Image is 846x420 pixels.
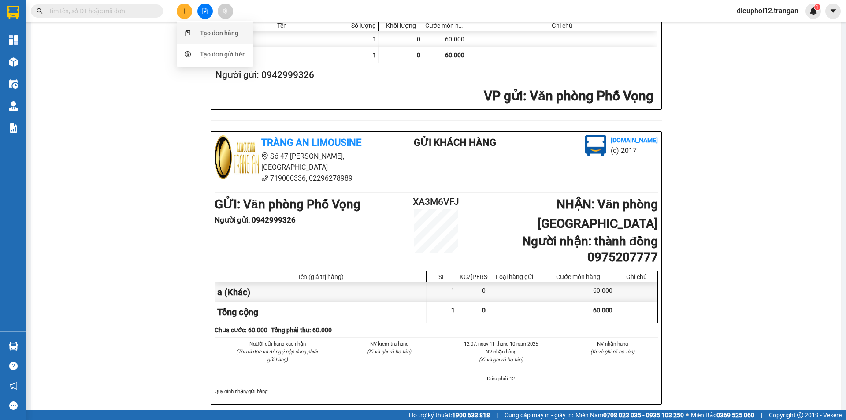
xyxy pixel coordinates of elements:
span: 1 [451,307,455,314]
span: | [761,410,762,420]
span: ⚪️ [686,413,689,417]
i: (Kí và ghi rõ họ tên) [590,349,634,355]
div: 1 [427,282,457,302]
i: (Kí và ghi rõ họ tên) [479,357,523,363]
span: 1 [816,4,819,10]
li: (c) 2017 [611,145,658,156]
li: 12:07, ngày 11 tháng 10 năm 2025 [456,340,546,348]
button: aim [218,4,233,19]
div: 0 [379,31,423,47]
h2: XA3M6VFJ [399,195,473,209]
li: Số 47 [PERSON_NAME], [GEOGRAPHIC_DATA] [215,151,378,173]
input: Tìm tên, số ĐT hoặc mã đơn [48,6,152,16]
div: 60.000 [541,282,615,302]
span: copyright [797,412,803,418]
strong: 0369 525 060 [716,412,754,419]
img: logo.jpg [585,135,606,156]
span: Cung cấp máy in - giấy in: [505,410,573,420]
span: dieuphoi12.trangan [730,5,805,16]
span: question-circle [9,362,18,370]
span: VP gửi [484,88,523,104]
h2: : Văn phòng Phố Vọng [215,87,653,105]
li: NV nhận hàng [456,348,546,356]
span: aim [222,8,228,14]
img: warehouse-icon [9,101,18,111]
span: Tổng cộng [217,307,258,317]
b: GỬI : Văn phòng Phố Vọng [215,197,360,212]
sup: 1 [814,4,820,10]
div: Ghi chú [617,273,655,280]
div: Số lượng [350,22,376,29]
img: dashboard-icon [9,35,18,45]
span: 60.000 [445,52,464,59]
strong: 0708 023 035 - 0935 103 250 [603,412,684,419]
div: KG/[PERSON_NAME] [460,273,486,280]
div: Ghi chú [469,22,654,29]
img: icon-new-feature [809,7,817,15]
img: logo-vxr [7,6,19,19]
span: caret-down [829,7,837,15]
div: Tên (giá trị hàng) [217,273,424,280]
span: environment [261,152,268,160]
b: NHẬN : Văn phòng [GEOGRAPHIC_DATA] [538,197,658,231]
b: [DOMAIN_NAME] [611,137,658,144]
li: NV nhận hàng [568,340,658,348]
div: Khối lượng [381,22,420,29]
button: plus [177,4,192,19]
b: Người nhận : thành đồng 0975207777 [522,234,658,264]
i: (Tôi đã đọc và đồng ý nộp dung phiếu gửi hàng) [236,349,319,363]
span: file-add [202,8,208,14]
div: Loại hàng gửi [490,273,538,280]
div: 1 [348,31,379,47]
span: | [497,410,498,420]
li: NV kiểm tra hàng [344,340,435,348]
li: Người gửi hàng xác nhận [232,340,323,348]
div: SL [429,273,455,280]
span: snippets [185,30,191,36]
span: dollar-circle [185,51,191,57]
div: Tạo đơn gửi tiền [200,49,246,59]
span: 0 [482,307,486,314]
img: logo.jpg [215,135,259,179]
img: warehouse-icon [9,79,18,89]
div: Cước món hàng [543,273,612,280]
button: file-add [197,4,213,19]
div: a (Khác) [216,31,348,47]
div: Tạo đơn hàng [200,28,238,38]
span: 1 [373,52,376,59]
span: message [9,401,18,410]
div: 60.000 [423,31,467,47]
span: search [37,8,43,14]
span: 0 [417,52,420,59]
button: caret-down [825,4,841,19]
li: Điều phối 12 [456,375,546,383]
img: warehouse-icon [9,57,18,67]
span: notification [9,382,18,390]
b: Tràng An Limousine [261,137,361,148]
span: Miền Bắc [691,410,754,420]
h2: Người gửi: 0942999326 [215,68,653,82]
span: Hỗ trợ kỹ thuật: [409,410,490,420]
b: Tổng phải thu: 60.000 [271,327,332,334]
b: Chưa cước : 60.000 [215,327,267,334]
span: phone [261,175,268,182]
span: plus [182,8,188,14]
img: solution-icon [9,123,18,133]
div: 0 [457,282,488,302]
div: Cước món hàng [425,22,464,29]
strong: 1900 633 818 [452,412,490,419]
li: 719000336, 02296278989 [215,173,378,184]
b: Gửi khách hàng [414,137,496,148]
div: a (Khác) [215,282,427,302]
div: Tên [218,22,345,29]
i: (Kí và ghi rõ họ tên) [367,349,411,355]
span: 60.000 [593,307,612,314]
div: Quy định nhận/gửi hàng : [215,387,658,395]
img: warehouse-icon [9,342,18,351]
span: Miền Nam [575,410,684,420]
b: Người gửi : 0942999326 [215,216,296,224]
